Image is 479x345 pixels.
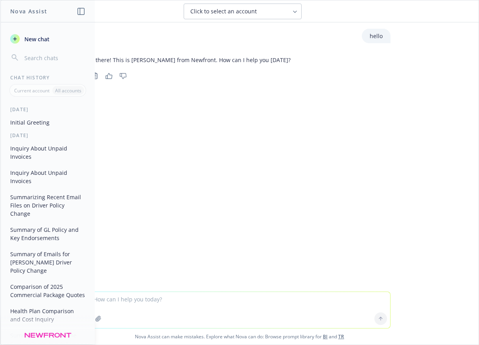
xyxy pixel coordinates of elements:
div: [DATE] [1,132,95,139]
button: Inquiry About Unpaid Invoices [7,142,88,163]
p: Current account [14,87,50,94]
p: All accounts [55,87,81,94]
button: Summary of Emails for [PERSON_NAME] Driver Policy Change [7,248,88,277]
button: Health Plan Comparison and Cost Inquiry [7,305,88,326]
span: Nova Assist can make mistakes. Explore what Nova can do: Browse prompt library for and [4,328,475,345]
button: Comparison of 2025 Commercial Package Quotes [7,280,88,301]
button: Thumbs down [117,70,129,81]
h1: Nova Assist [10,7,47,15]
a: BI [323,333,328,340]
button: Initial Greeting [7,116,88,129]
button: Click to select an account [184,4,302,19]
button: Summarizing Recent Email Files on Driver Policy Change [7,191,88,220]
p: Hi there! This is [PERSON_NAME] from Newfront. How can I help you [DATE]? [88,56,291,64]
div: Chat History [1,74,95,81]
button: Summary of GL Policy and Key Endorsements [7,223,88,244]
a: TR [338,333,344,340]
span: Click to select an account [190,7,257,15]
input: Search chats [23,52,85,63]
svg: Copy to clipboard [91,72,98,79]
button: Inquiry About Unpaid Invoices [7,166,88,187]
p: hello [370,32,383,40]
span: New chat [23,35,50,43]
div: [DATE] [1,106,95,113]
button: New chat [7,32,88,46]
